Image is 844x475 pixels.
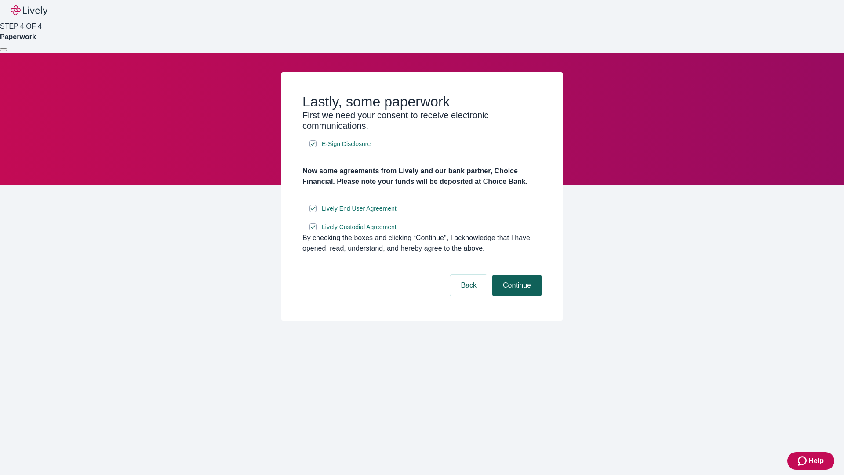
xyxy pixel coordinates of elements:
span: Help [808,456,824,466]
button: Back [450,275,487,296]
a: e-sign disclosure document [320,222,398,233]
span: Lively Custodial Agreement [322,223,397,232]
button: Continue [492,275,542,296]
span: E-Sign Disclosure [322,139,371,149]
div: By checking the boxes and clicking “Continue", I acknowledge that I have opened, read, understand... [302,233,542,254]
button: Zendesk support iconHelp [787,452,834,470]
h4: Now some agreements from Lively and our bank partner, Choice Financial. Please note your funds wi... [302,166,542,187]
h2: Lastly, some paperwork [302,93,542,110]
a: e-sign disclosure document [320,139,372,150]
img: Lively [11,5,47,16]
svg: Zendesk support icon [798,456,808,466]
a: e-sign disclosure document [320,203,398,214]
h3: First we need your consent to receive electronic communications. [302,110,542,131]
span: Lively End User Agreement [322,204,397,213]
